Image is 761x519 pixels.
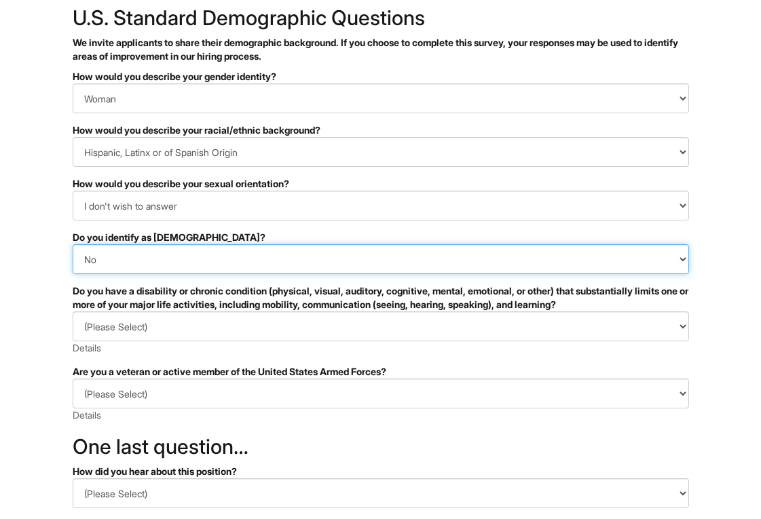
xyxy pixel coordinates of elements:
[73,123,689,137] div: How would you describe your racial/ethnic background?
[73,191,689,220] select: How would you describe your sexual orientation?
[73,36,689,63] p: We invite applicants to share their demographic background. If you choose to complete this survey...
[73,137,689,167] select: How would you describe your racial/ethnic background?
[73,284,689,311] div: Do you have a disability or chronic condition (physical, visual, auditory, cognitive, mental, emo...
[73,342,101,353] a: Details
[73,244,689,274] select: Do you identify as transgender?
[73,83,689,113] select: How would you describe your gender identity?
[73,409,101,421] a: Details
[73,465,689,478] div: How did you hear about this position?
[73,311,689,341] select: Do you have a disability or chronic condition (physical, visual, auditory, cognitive, mental, emo...
[73,177,689,191] div: How would you describe your sexual orientation?
[73,478,689,508] select: How did you hear about this position?
[73,436,689,458] h2: One last question…
[73,379,689,408] select: Are you a veteran or active member of the United States Armed Forces?
[73,7,689,29] h2: U.S. Standard Demographic Questions
[73,231,689,244] div: Do you identify as [DEMOGRAPHIC_DATA]?
[73,365,689,379] div: Are you a veteran or active member of the United States Armed Forces?
[73,70,689,83] div: How would you describe your gender identity?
